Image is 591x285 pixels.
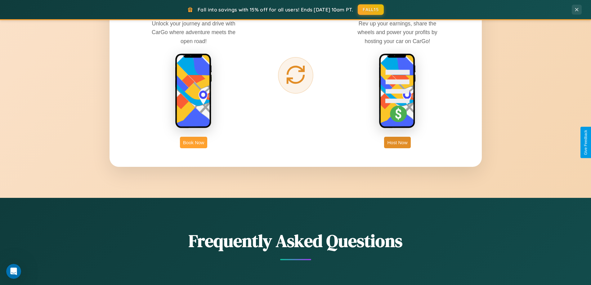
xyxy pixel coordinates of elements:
span: Fall into savings with 15% off for all users! Ends [DATE] 10am PT. [198,7,353,13]
button: Book Now [180,137,207,148]
p: Rev up your earnings, share the wheels and power your profits by hosting your car on CarGo! [351,19,444,45]
div: Give Feedback [584,130,588,155]
iframe: Intercom live chat [6,264,21,279]
button: FALL15 [358,4,384,15]
img: rent phone [175,53,212,129]
p: Unlock your journey and drive with CarGo where adventure meets the open road! [147,19,240,45]
img: host phone [379,53,416,129]
h2: Frequently Asked Questions [110,229,482,253]
button: Host Now [384,137,410,148]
